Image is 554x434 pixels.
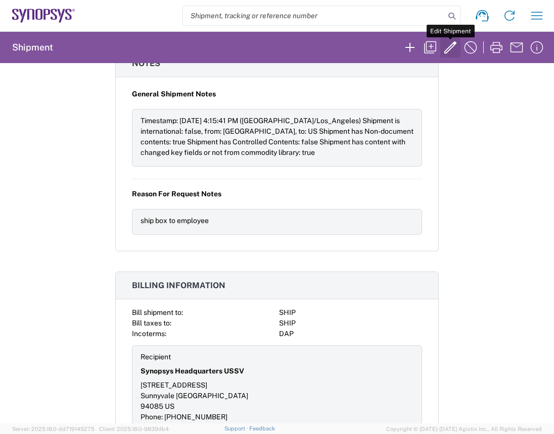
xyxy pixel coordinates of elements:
[141,380,275,391] div: [STREET_ADDRESS]
[279,307,422,318] div: SHIP
[141,366,244,376] span: Synopsys Headquarters USSV
[141,391,275,401] div: Sunnyvale [GEOGRAPHIC_DATA]
[249,425,275,431] a: Feedback
[132,89,216,99] span: General Shipment Notes
[386,424,542,433] span: Copyright © [DATE]-[DATE] Agistix Inc., All Rights Reserved
[224,425,250,431] a: Support
[132,330,166,338] span: Incoterms:
[141,412,275,422] div: Phone: [PHONE_NUMBER]
[141,116,413,158] div: Timestamp: [DATE] 4:15:41 PM ([GEOGRAPHIC_DATA]/Los_Angeles) Shipment is international: false, fr...
[12,41,53,53] h2: Shipment
[141,215,413,226] div: ship box to employee
[12,426,95,432] span: Server: 2025.18.0-dd719145275
[141,353,171,361] span: Recipient
[99,426,169,432] span: Client: 2025.18.0-9839db4
[132,59,160,68] span: Notes
[141,401,275,412] div: 94085 US
[279,318,422,329] div: SHIP
[279,329,422,339] div: DAP
[132,281,225,290] span: Billing information
[183,6,445,25] input: Shipment, tracking or reference number
[132,308,183,316] span: Bill shipment to:
[132,319,171,327] span: Bill taxes to:
[132,189,221,199] span: Reason For Request Notes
